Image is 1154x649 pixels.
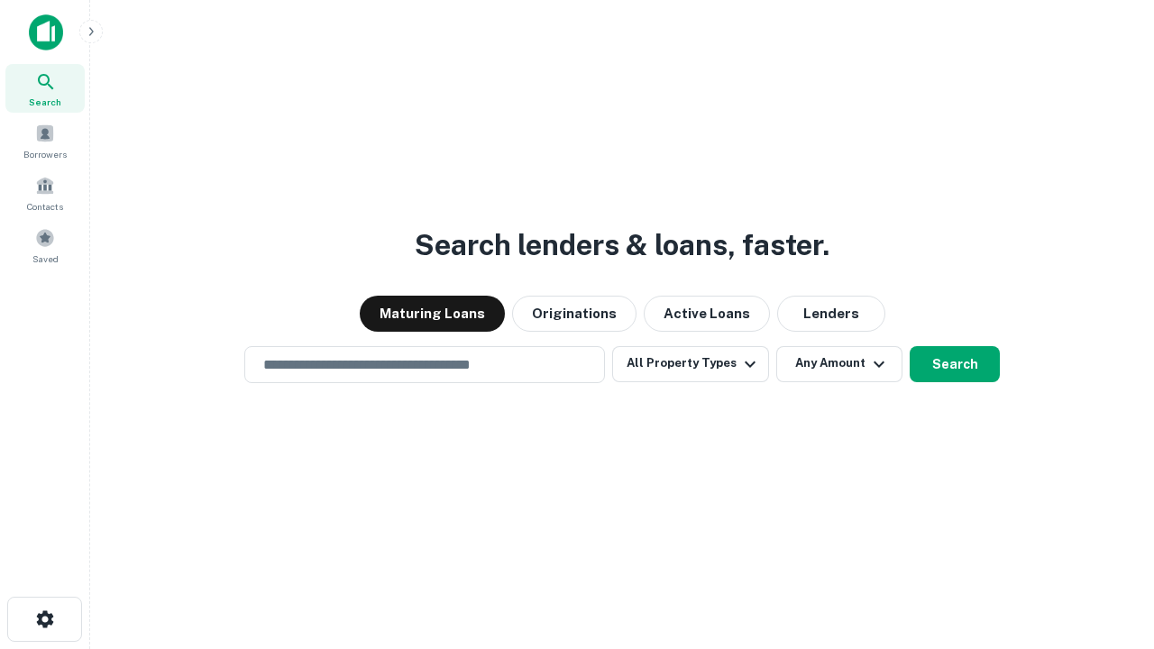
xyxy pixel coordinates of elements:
[29,95,61,109] span: Search
[5,169,85,217] a: Contacts
[360,296,505,332] button: Maturing Loans
[5,221,85,270] a: Saved
[612,346,769,382] button: All Property Types
[23,147,67,161] span: Borrowers
[644,296,770,332] button: Active Loans
[27,199,63,214] span: Contacts
[32,251,59,266] span: Saved
[5,116,85,165] a: Borrowers
[512,296,637,332] button: Originations
[29,14,63,50] img: capitalize-icon.png
[5,64,85,113] a: Search
[1064,505,1154,591] iframe: Chat Widget
[910,346,1000,382] button: Search
[415,224,829,267] h3: Search lenders & loans, faster.
[776,346,902,382] button: Any Amount
[777,296,885,332] button: Lenders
